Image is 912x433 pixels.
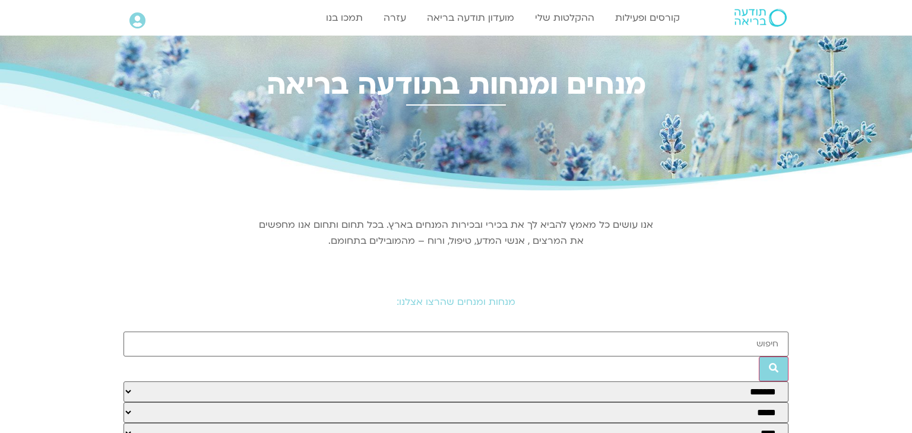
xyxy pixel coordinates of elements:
h2: מנחות ומנחים שהרצו אצלנו: [123,297,788,307]
a: מועדון תודעה בריאה [421,7,520,29]
img: תודעה בריאה [734,9,787,27]
a: קורסים ופעילות [609,7,686,29]
h2: מנחים ומנחות בתודעה בריאה [123,68,788,101]
a: תמכו בנו [320,7,369,29]
a: ההקלטות שלי [529,7,600,29]
input: חיפוש [123,332,788,356]
a: עזרה [378,7,412,29]
p: אנו עושים כל מאמץ להביא לך את בכירי ובכירות המנחים בארץ. בכל תחום ותחום אנו מחפשים את המרצים , אנ... [257,217,655,249]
